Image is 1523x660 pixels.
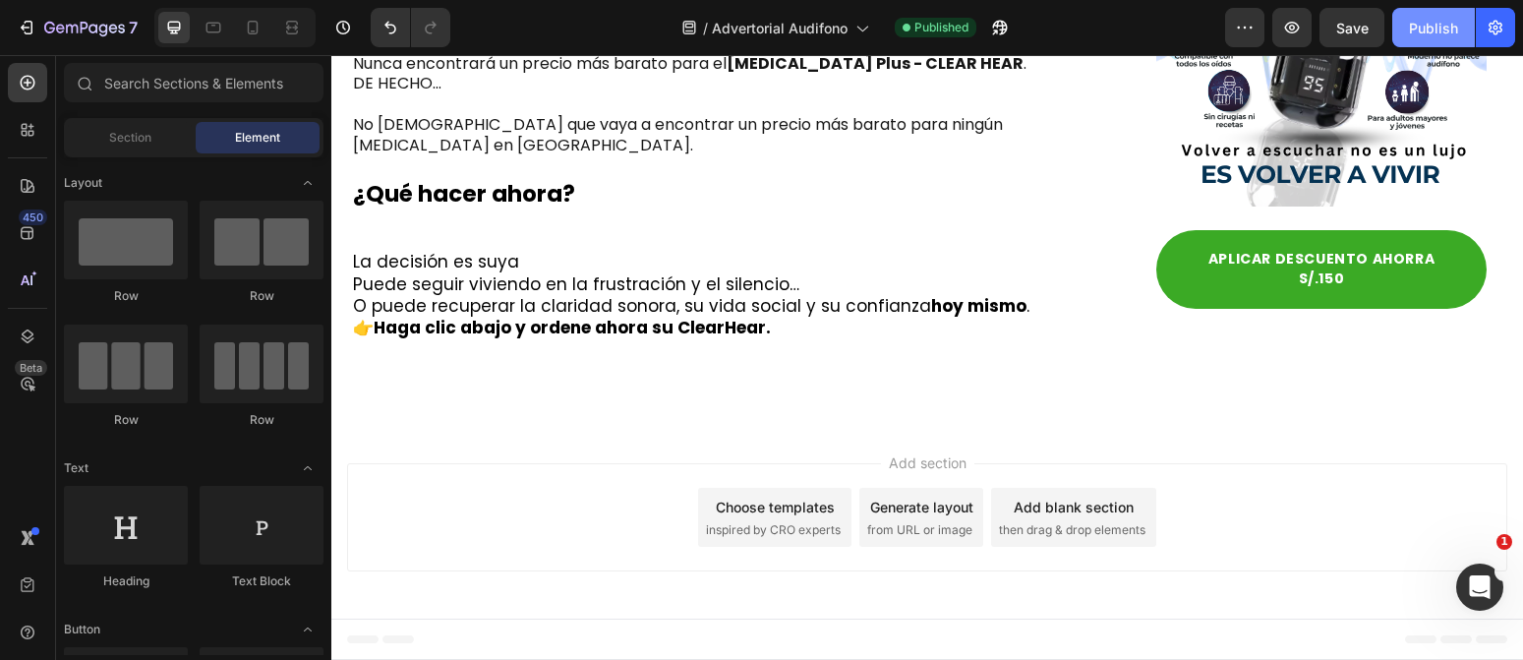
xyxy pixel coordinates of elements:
span: inspired by CRO experts [375,466,509,484]
p: La decisión es suya [22,196,745,217]
span: Text [64,459,88,477]
span: Section [109,129,151,147]
span: Add section [550,397,643,418]
span: from URL or image [536,466,641,484]
p: Puede seguir viviendo en la frustración y el silencio… O puede recuperar la claridad sonora, su v... [22,218,745,262]
span: / [703,18,708,38]
span: Button [64,621,100,638]
div: Undo/Redo [371,8,450,47]
div: Text Block [200,572,323,590]
div: Beta [15,360,47,376]
div: Row [200,287,323,305]
div: Choose templates [384,442,503,462]
span: Toggle open [292,452,323,484]
span: Toggle open [292,614,323,645]
span: Layout [64,174,102,192]
p: APLICAR DESCUENTO AHORRA S/.150 [859,196,1121,234]
span: then drag & drop elements [668,466,814,484]
strong: Haga clic abajo y ordene ahora su ClearHear. [42,261,439,284]
div: Row [200,411,323,429]
button: Save [1319,8,1384,47]
button: 7 [8,8,146,47]
div: Row [64,411,188,429]
div: Heading [64,572,188,590]
span: 1 [1496,534,1512,550]
iframe: Design area [331,55,1523,660]
button: Publish [1392,8,1475,47]
p: 7 [129,16,138,39]
span: Save [1336,20,1369,36]
input: Search Sections & Elements [64,63,323,102]
div: Add blank section [682,442,802,462]
span: Toggle open [292,167,323,199]
p: 👉 [22,262,745,283]
div: Generate layout [539,442,642,462]
p: ¿Qué hacer ahora? [22,125,745,154]
div: Row [64,287,188,305]
span: Advertorial Audifono [712,18,848,38]
div: 450 [19,210,47,225]
a: APLICAR DESCUENTO AHORRA S/.150 [825,176,1155,254]
div: Publish [1409,18,1458,38]
span: Element [235,129,280,147]
strong: hoy mismo [600,239,695,263]
iframe: Intercom live chat [1456,564,1503,611]
span: Published [914,19,968,36]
